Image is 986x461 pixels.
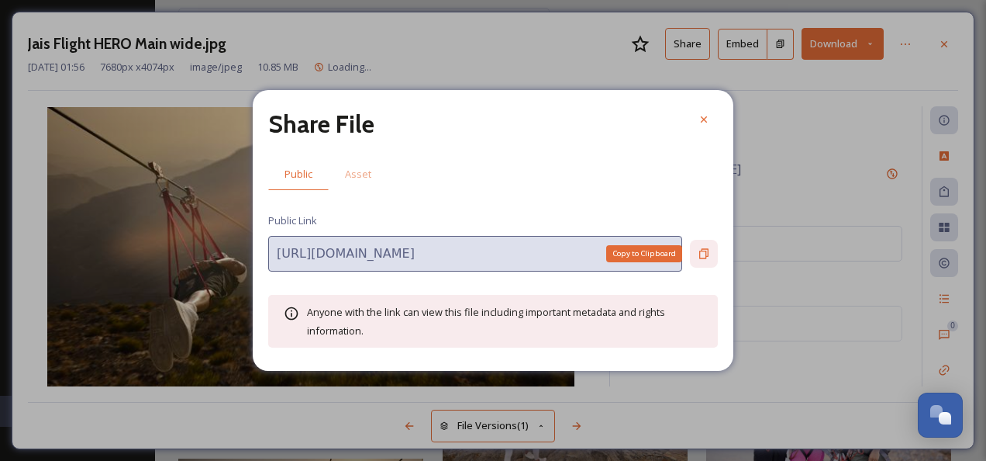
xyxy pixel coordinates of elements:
[307,305,665,338] span: Anyone with the link can view this file including important metadata and rights information.
[918,393,963,438] button: Open Chat
[268,106,374,143] h2: Share File
[284,167,312,182] span: Public
[606,245,682,262] div: Copy to Clipboard
[268,213,317,228] span: Public Link
[345,167,371,182] span: Asset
